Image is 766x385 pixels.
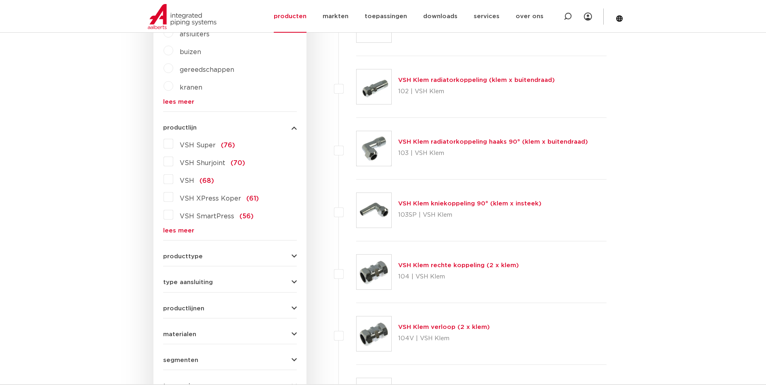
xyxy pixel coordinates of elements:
[180,84,202,91] a: kranen
[199,178,214,184] span: (68)
[221,142,235,149] span: (76)
[231,160,245,166] span: (70)
[180,213,234,220] span: VSH SmartPress
[246,195,259,202] span: (61)
[357,255,391,289] img: Thumbnail for VSH Klem rechte koppeling (2 x klem)
[398,324,490,330] a: VSH Klem verloop (2 x klem)
[398,85,555,98] p: 102 | VSH Klem
[398,139,588,145] a: VSH Klem radiatorkoppeling haaks 90° (klem x buitendraad)
[163,279,297,285] button: type aansluiting
[180,31,210,38] a: afsluiters
[163,253,297,259] button: producttype
[163,305,297,312] button: productlijnen
[180,142,216,149] span: VSH Super
[163,99,297,105] a: lees meer
[180,195,241,202] span: VSH XPress Koper
[163,357,297,363] button: segmenten
[398,201,541,207] a: VSH Klem kniekoppeling 90° (klem x insteek)
[398,147,588,160] p: 103 | VSH Klem
[163,125,297,131] button: productlijn
[180,49,201,55] a: buizen
[398,209,541,222] p: 103SP | VSH Klem
[163,253,203,259] span: producttype
[163,279,213,285] span: type aansluiting
[357,193,391,228] img: Thumbnail for VSH Klem kniekoppeling 90° (klem x insteek)
[163,125,197,131] span: productlijn
[163,305,204,312] span: productlijnen
[357,316,391,351] img: Thumbnail for VSH Klem verloop (2 x klem)
[398,332,490,345] p: 104V | VSH Klem
[163,331,196,337] span: materialen
[180,160,225,166] span: VSH Shurjoint
[180,178,194,184] span: VSH
[163,228,297,234] a: lees meer
[163,357,198,363] span: segmenten
[357,69,391,104] img: Thumbnail for VSH Klem radiatorkoppeling (klem x buitendraad)
[239,213,254,220] span: (56)
[398,262,519,268] a: VSH Klem rechte koppeling (2 x klem)
[398,270,519,283] p: 104 | VSH Klem
[398,77,555,83] a: VSH Klem radiatorkoppeling (klem x buitendraad)
[180,67,234,73] a: gereedschappen
[163,331,297,337] button: materialen
[357,131,391,166] img: Thumbnail for VSH Klem radiatorkoppeling haaks 90° (klem x buitendraad)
